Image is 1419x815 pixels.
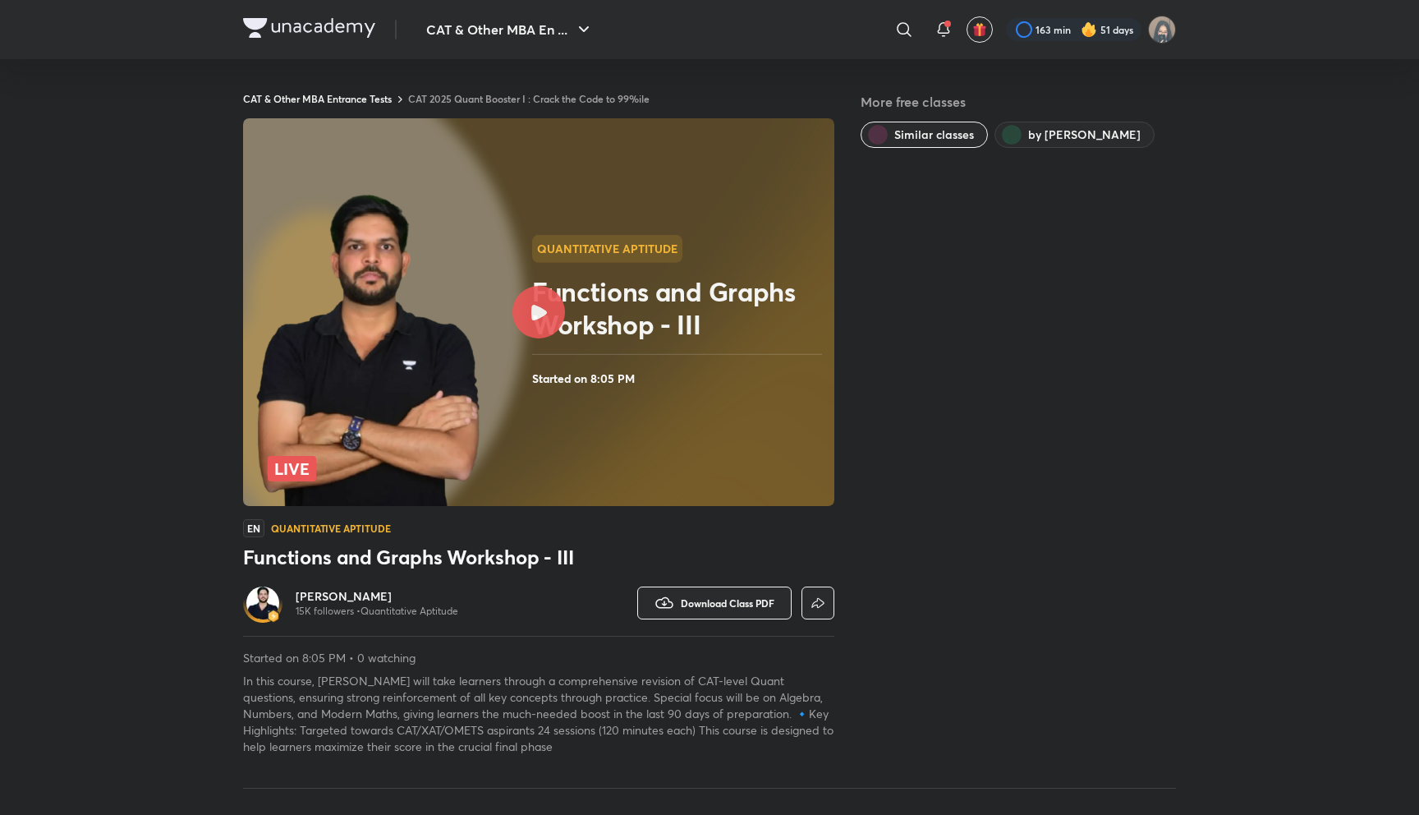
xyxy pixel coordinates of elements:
span: EN [243,519,264,537]
img: Company Logo [243,18,375,38]
img: avatar [972,22,987,37]
button: CAT & Other MBA En ... [416,13,604,46]
span: Similar classes [894,127,974,143]
a: Avatarbadge [243,583,282,623]
p: 15K followers • Quantitative Aptitude [296,605,458,618]
button: Download Class PDF [637,587,792,619]
p: In this course, [PERSON_NAME] will take learners through a comprehensive revision of CAT-level Qu... [243,673,834,755]
button: avatar [967,16,993,43]
a: CAT & Other MBA Entrance Tests [243,92,392,105]
p: Started on 8:05 PM • 0 watching [243,650,834,666]
img: badge [268,610,279,622]
span: Download Class PDF [681,596,774,610]
a: Company Logo [243,18,375,42]
h2: Functions and Graphs Workshop - III [532,275,828,341]
h3: Functions and Graphs Workshop - III [243,544,834,570]
a: CAT 2025 Quant Booster I : Crack the Code to 99%ile [408,92,650,105]
h5: More free classes [861,92,1176,112]
h4: Quantitative Aptitude [271,523,391,533]
img: Jarul Jangid [1148,16,1176,44]
button: Similar classes [861,122,988,148]
button: by Ravi Kumar [994,122,1155,148]
span: by Ravi Kumar [1028,127,1141,143]
a: [PERSON_NAME] [296,588,458,605]
img: Avatar [246,587,279,619]
h4: Started on 8:05 PM [532,368,828,389]
img: streak [1081,21,1097,38]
